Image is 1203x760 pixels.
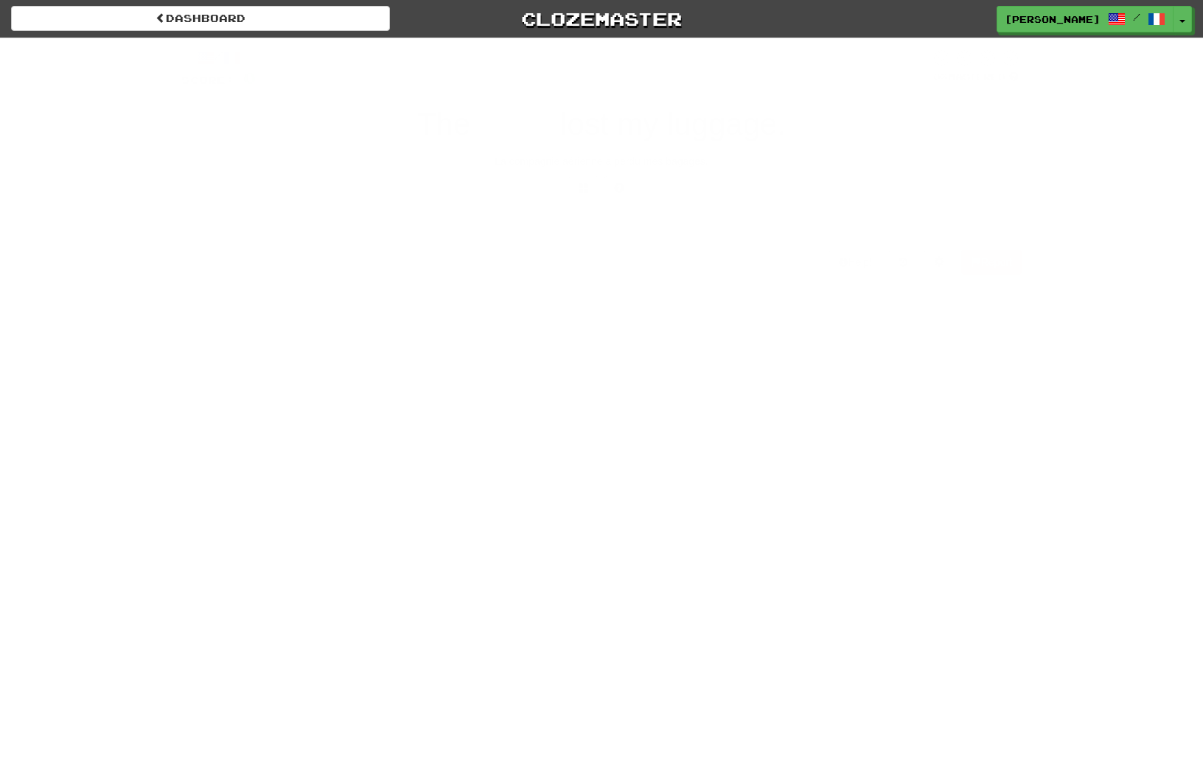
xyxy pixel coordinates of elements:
[997,6,1174,32] a: [PERSON_NAME] /
[417,107,470,141] span: The
[604,176,634,201] button: Single letter hint - you only get 1 per sentence and score half the points! alt+h
[412,6,791,32] a: Clozemaster
[933,71,948,82] span: 0 %
[181,74,234,86] span: Score:
[556,208,647,242] button: Submit
[829,250,882,275] button: Help!
[930,71,1022,84] div: Mastered
[569,176,599,201] button: Switch sentence to multiple choice alt+p
[1005,13,1101,26] span: [PERSON_NAME]
[243,68,256,87] span: 0
[1133,12,1140,22] span: /
[889,250,917,275] button: Round history (alt+y)
[961,250,1022,275] button: Report
[181,49,256,67] div: /
[181,154,1022,169] div: La compagnie aérienne a perdu mes bagages.
[11,6,390,31] a: Dashboard
[560,107,786,141] span: lost my luggage.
